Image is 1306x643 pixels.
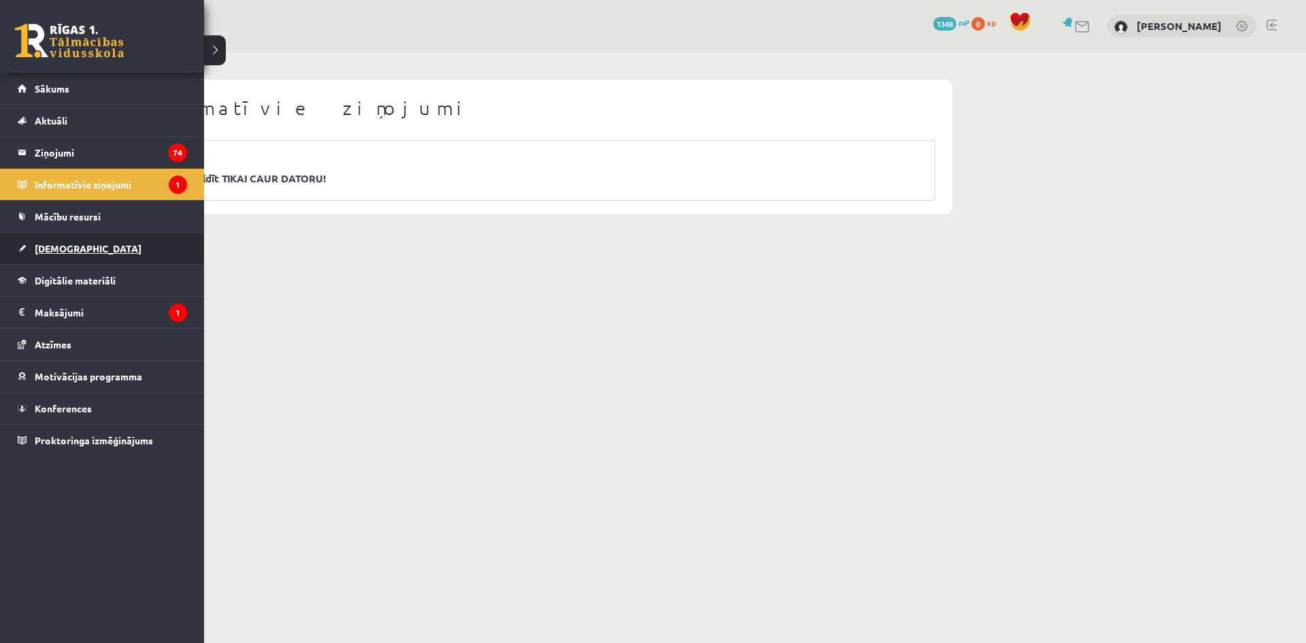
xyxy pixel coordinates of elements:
a: Ieskaites drīkst pildīt TIKAI CAUR DATORU! [116,171,918,186]
a: 0 xp [971,17,1003,28]
a: 1348 mP [933,17,969,28]
a: Ziņojumi74 [18,137,187,168]
span: 0 [971,17,985,31]
span: xp [987,17,996,28]
a: Sākums [18,73,187,104]
h1: Informatīvie ziņojumi [99,97,935,120]
span: mP [958,17,969,28]
a: Rīgas 1. Tālmācības vidusskola [15,24,124,58]
a: [PERSON_NAME] [1137,19,1222,33]
span: Mācību resursi [35,210,101,222]
i: 1 [169,176,187,194]
a: Atzīmes [18,329,187,360]
img: Adrians Sekara [1114,20,1128,34]
span: Sākums [35,82,69,95]
a: Digitālie materiāli [18,265,187,296]
span: [DEMOGRAPHIC_DATA] [35,242,141,254]
i: 74 [168,144,187,162]
a: Informatīvie ziņojumi1 [18,169,187,200]
span: Aktuāli [35,114,67,127]
span: Proktoringa izmēģinājums [35,434,153,446]
a: Mācību resursi [18,201,187,232]
legend: Ziņojumi [35,137,187,168]
a: Motivācijas programma [18,361,187,392]
a: [DEMOGRAPHIC_DATA] [18,233,187,264]
legend: Informatīvie ziņojumi [35,169,187,200]
span: Digitālie materiāli [35,274,116,286]
a: Aktuāli [18,105,187,136]
span: Atzīmes [35,338,71,350]
i: 1 [169,303,187,322]
span: Konferences [35,402,92,414]
a: Konferences [18,393,187,424]
a: Proktoringa izmēģinājums [18,425,187,456]
a: Maksājumi1 [18,297,187,328]
span: 1348 [933,17,956,31]
span: Motivācijas programma [35,370,142,382]
legend: Maksājumi [35,297,187,328]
